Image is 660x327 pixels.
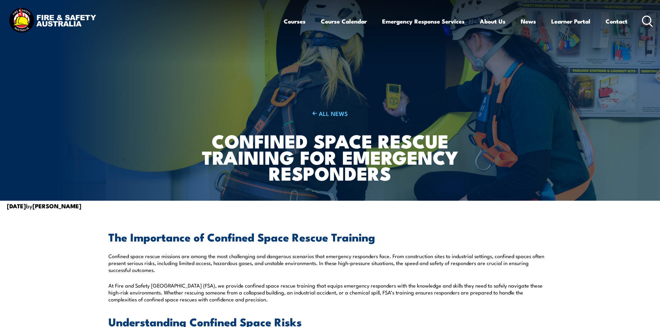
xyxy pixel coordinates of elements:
a: ALL NEWS [194,109,466,117]
span: by [7,201,81,210]
a: Courses [284,12,306,30]
a: About Us [480,12,505,30]
a: Emergency Response Services [382,12,465,30]
h1: Confined Space Rescue Training for Emergency Responders [194,133,466,181]
p: Confined space rescue missions are among the most challenging and dangerous scenarios that emerge... [108,253,552,273]
p: At Fire and Safety [GEOGRAPHIC_DATA] (FSA), we provide confined space rescue training that equips... [108,282,552,303]
strong: [PERSON_NAME] [33,201,81,210]
a: Course Calendar [321,12,367,30]
a: News [521,12,536,30]
a: Contact [606,12,627,30]
a: Learner Portal [551,12,590,30]
b: The Importance of Confined Space Rescue Training [108,228,375,245]
strong: [DATE] [7,201,26,210]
